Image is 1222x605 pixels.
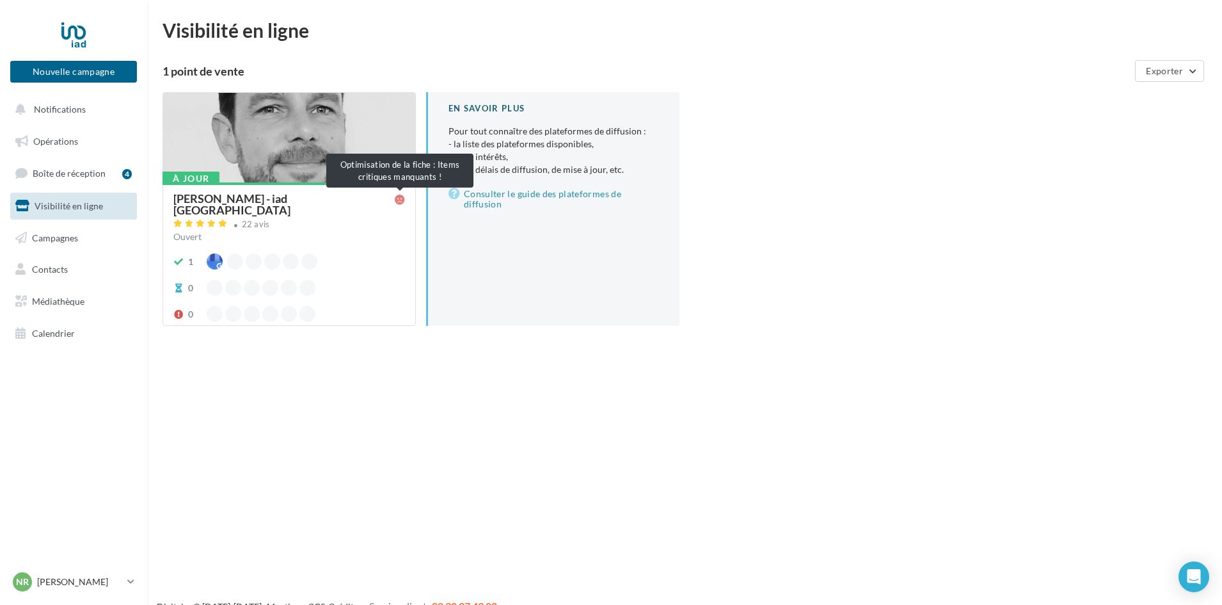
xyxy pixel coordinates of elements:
div: 22 avis [242,220,270,229]
li: - leurs délais de diffusion, de mise à jour, etc. [448,163,659,176]
button: Notifications [8,96,134,123]
button: Exporter [1135,60,1204,82]
span: Visibilité en ligne [35,200,103,211]
span: Boîte de réception [33,168,106,179]
span: Ouvert [173,231,202,242]
div: Optimisation de la fiche : Items critiques manquants ! [326,154,473,188]
div: 0 [188,282,193,294]
span: Médiathèque [32,296,84,307]
span: Exporter [1146,65,1183,76]
div: 0 [188,308,193,321]
span: NR [16,576,29,588]
a: Consulter le guide des plateformes de diffusion [448,186,659,212]
div: Visibilité en ligne [163,20,1207,40]
span: Opérations [33,136,78,147]
li: - leurs intérêts, [448,150,659,163]
a: Contacts [8,256,139,283]
div: [PERSON_NAME] - iad [GEOGRAPHIC_DATA] [173,193,395,216]
div: 1 point de vente [163,65,1130,77]
span: Notifications [34,104,86,115]
li: - la liste des plateformes disponibles, [448,138,659,150]
p: Pour tout connaître des plateformes de diffusion : [448,125,659,176]
div: 4 [122,169,132,179]
a: 22 avis [173,218,405,233]
a: Visibilité en ligne [8,193,139,220]
a: NR [PERSON_NAME] [10,570,137,594]
button: Nouvelle campagne [10,61,137,83]
div: 1 [188,255,193,268]
a: Campagnes [8,225,139,252]
a: Boîte de réception4 [8,159,139,187]
div: À jour [163,172,219,186]
div: En savoir plus [448,102,659,115]
a: Opérations [8,128,139,155]
div: Open Intercom Messenger [1178,561,1209,592]
a: Calendrier [8,320,139,347]
span: Calendrier [32,328,75,339]
span: Campagnes [32,232,78,243]
a: Médiathèque [8,288,139,315]
p: [PERSON_NAME] [37,576,122,588]
span: Contacts [32,264,68,275]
